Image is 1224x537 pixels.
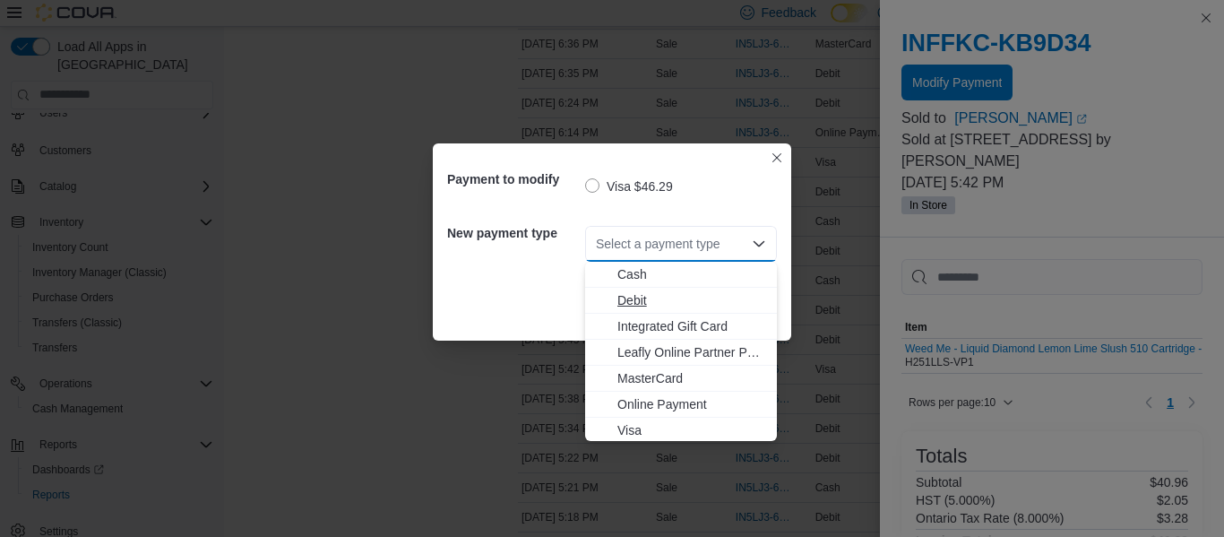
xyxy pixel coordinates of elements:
[447,215,582,251] h5: New payment type
[585,340,777,366] button: Leafly Online Partner Payment
[596,233,598,255] input: Accessible screen reader label
[766,147,788,169] button: Closes this modal window
[585,392,777,418] button: Online Payment
[585,314,777,340] button: Integrated Gift Card
[617,395,766,413] span: Online Payment
[617,369,766,387] span: MasterCard
[617,291,766,309] span: Debit
[585,262,777,288] button: Cash
[585,288,777,314] button: Debit
[585,262,777,444] div: Choose from the following options
[617,317,766,335] span: Integrated Gift Card
[617,343,766,361] span: Leafly Online Partner Payment
[752,237,766,251] button: Close list of options
[585,418,777,444] button: Visa
[617,265,766,283] span: Cash
[585,366,777,392] button: MasterCard
[585,176,673,197] label: Visa $46.29
[447,161,582,197] h5: Payment to modify
[617,421,766,439] span: Visa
